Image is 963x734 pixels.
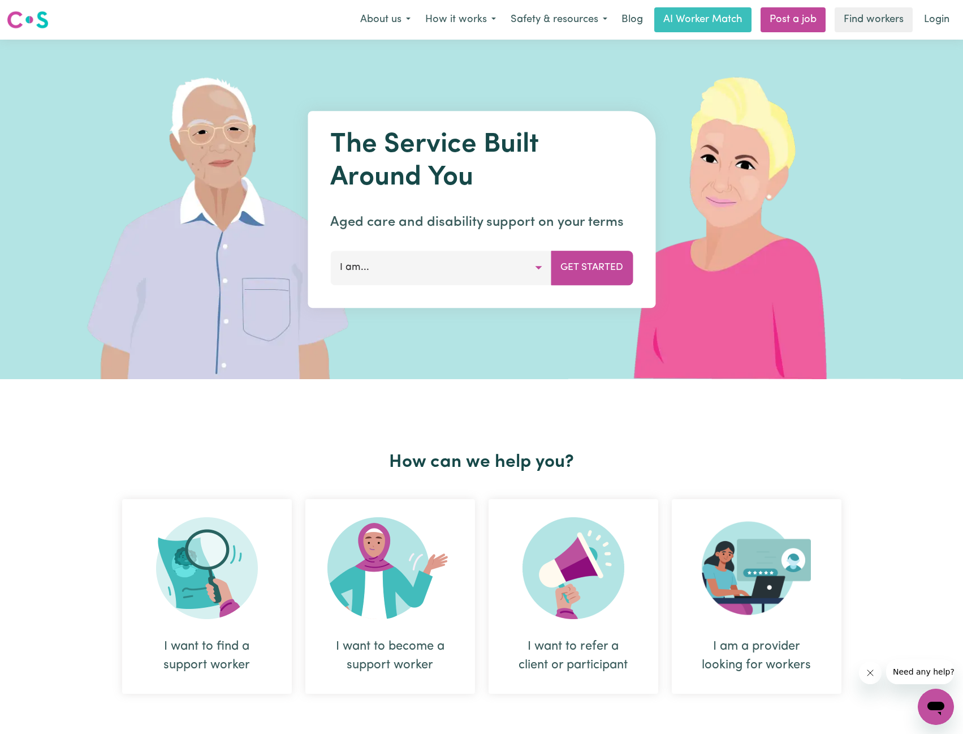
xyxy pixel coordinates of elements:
h1: The Service Built Around You [330,129,633,194]
img: Careseekers logo [7,10,49,30]
h2: How can we help you? [115,452,848,473]
div: I want to refer a client or participant [489,499,658,694]
div: I want to become a support worker [305,499,475,694]
div: I want to become a support worker [332,637,448,675]
button: How it works [418,8,503,32]
button: Safety & resources [503,8,615,32]
img: Search [156,517,258,619]
iframe: Message from company [886,659,954,684]
div: I am a provider looking for workers [699,637,814,675]
div: I want to find a support worker [149,637,265,675]
a: Login [917,7,956,32]
img: Provider [702,517,811,619]
p: Aged care and disability support on your terms [330,212,633,233]
img: Refer [522,517,624,619]
button: Get Started [551,251,633,285]
a: Careseekers logo [7,7,49,33]
a: Post a job [761,7,826,32]
button: I am... [330,251,551,285]
button: About us [353,8,418,32]
iframe: Close message [859,662,882,684]
img: Become Worker [327,517,453,619]
a: Find workers [835,7,913,32]
div: I want to refer a client or participant [516,637,631,675]
iframe: Button to launch messaging window [918,689,954,725]
a: Blog [615,7,650,32]
a: AI Worker Match [654,7,752,32]
div: I am a provider looking for workers [672,499,841,694]
span: Need any help? [7,8,68,17]
div: I want to find a support worker [122,499,292,694]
